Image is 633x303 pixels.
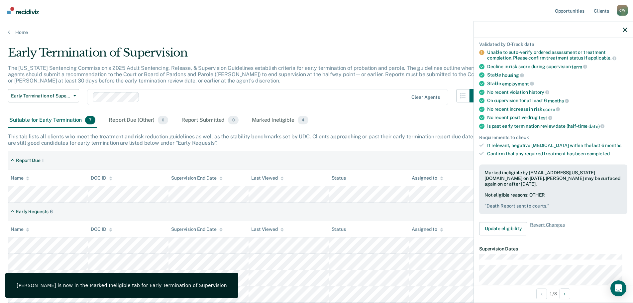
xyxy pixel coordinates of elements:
[8,113,97,128] div: Suitable for Early Termination
[487,98,627,104] div: On supervision for at least 6
[332,227,346,232] div: Status
[91,175,112,181] div: DOC ID
[251,175,283,181] div: Last Viewed
[479,41,627,47] div: Validated by O-Track data
[8,65,481,84] p: The [US_STATE] Sentencing Commission’s 2025 Adult Sentencing, Release, & Supervision Guidelines e...
[50,209,53,215] div: 6
[560,288,570,299] button: Next Opportunity
[332,175,346,181] div: Status
[7,7,39,14] img: Recidiviz
[479,246,627,251] dt: Supervision Dates
[412,175,443,181] div: Assigned to
[298,116,308,124] span: 4
[487,64,627,70] div: Decline in risk score during supervision
[588,123,604,129] span: date)
[11,93,71,99] span: Early Termination of Supervision
[487,123,627,129] div: Is past early termination review date (half-time
[536,288,547,299] button: Previous Opportunity
[411,94,440,100] div: Clear agents
[487,106,627,112] div: No recent increase in risk
[171,227,223,232] div: Supervision End Date
[543,106,560,112] span: score
[17,282,227,288] div: [PERSON_NAME] is now in the Marked Ineligible tab for Early Termination of Supervision
[572,64,587,69] span: term
[479,222,527,235] button: Update eligibility
[487,143,627,148] div: If relevant, negative [MEDICAL_DATA] within the last 6
[502,73,524,78] span: housing
[474,285,633,302] div: 1 / 8
[502,81,534,86] span: employment
[548,98,569,103] span: months
[484,203,622,209] pre: " Death Report sent to courts. "
[171,175,223,181] div: Supervision End Date
[605,143,621,148] span: months
[8,29,625,35] a: Home
[11,227,29,232] div: Name
[484,170,622,186] div: Marked ineligible by [EMAIL_ADDRESS][US_STATE][DOMAIN_NAME] on [DATE]. [PERSON_NAME] may be surfa...
[107,113,169,128] div: Report Due (Other)
[530,222,565,235] span: Revert Changes
[16,158,41,163] div: Report Due
[412,227,443,232] div: Assigned to
[587,151,610,156] span: completed
[487,72,627,78] div: Stable
[85,116,95,124] span: 7
[610,280,626,296] div: Open Intercom Messenger
[529,89,549,95] span: history
[251,227,283,232] div: Last Viewed
[484,192,622,209] div: Not eligible reasons: OTHER
[8,46,483,65] div: Early Termination of Supervision
[158,116,168,124] span: 0
[42,158,44,163] div: 1
[487,115,627,121] div: No recent positive drug
[479,134,627,140] div: Requirements to check
[228,116,238,124] span: 0
[487,89,627,95] div: No recent violation
[539,115,552,120] span: test
[16,209,49,215] div: Early Requests
[251,113,310,128] div: Marked Ineligible
[487,50,627,61] div: Unable to auto-verify ordered assessment or treatment completion. Please confirm treatment status...
[8,133,625,146] div: This tab lists all clients who meet the treatment and risk reduction guidelines as well as the st...
[180,113,240,128] div: Report Submitted
[91,227,112,232] div: DOC ID
[487,80,627,86] div: Stable
[617,5,628,16] button: Profile dropdown button
[617,5,628,16] div: C W
[11,175,29,181] div: Name
[487,151,627,157] div: Confirm that any required treatment has been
